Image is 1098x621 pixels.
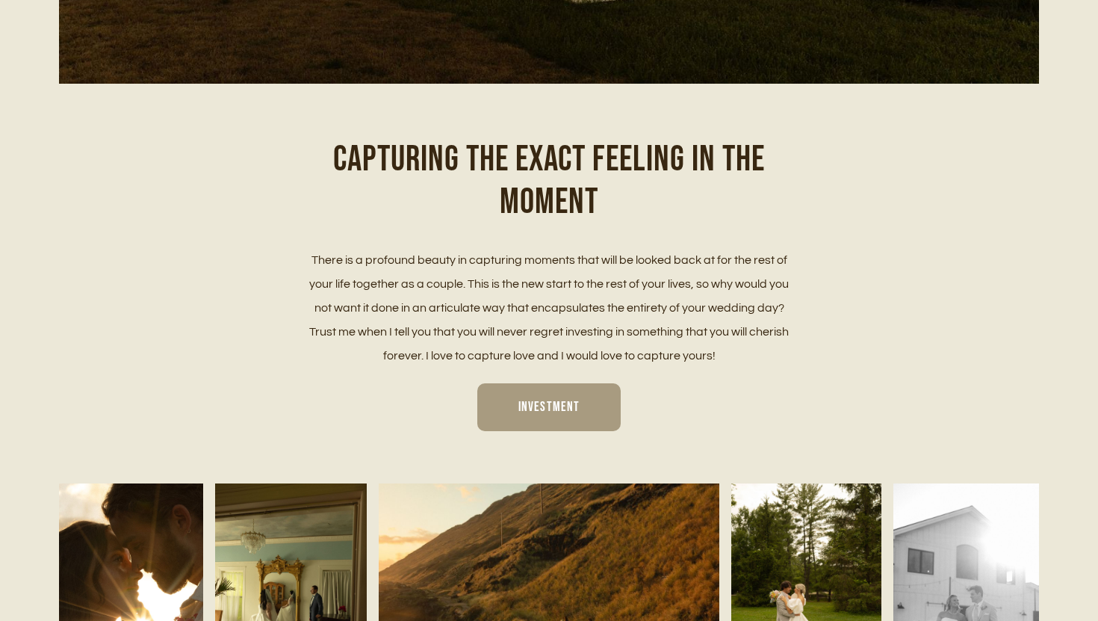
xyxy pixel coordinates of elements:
h1: Capturing the exact feeling in the moment [306,138,792,224]
span: Investment [518,399,580,415]
p: There is a profound beauty in capturing moments that will be looked back at for the rest of your ... [306,248,792,368]
a: Investment [477,383,621,432]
